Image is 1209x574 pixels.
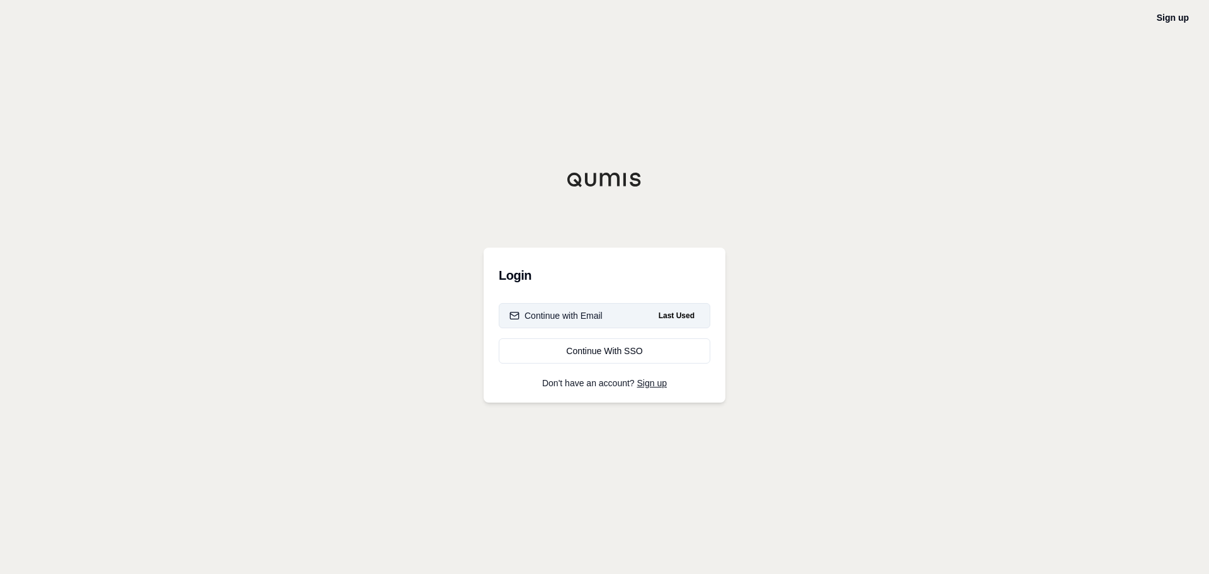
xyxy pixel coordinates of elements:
[637,378,667,388] a: Sign up
[499,263,710,288] h3: Login
[509,345,700,357] div: Continue With SSO
[499,303,710,328] button: Continue with EmailLast Used
[567,172,642,187] img: Qumis
[1157,13,1189,23] a: Sign up
[509,309,603,322] div: Continue with Email
[654,308,700,323] span: Last Used
[499,338,710,364] a: Continue With SSO
[499,379,710,387] p: Don't have an account?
